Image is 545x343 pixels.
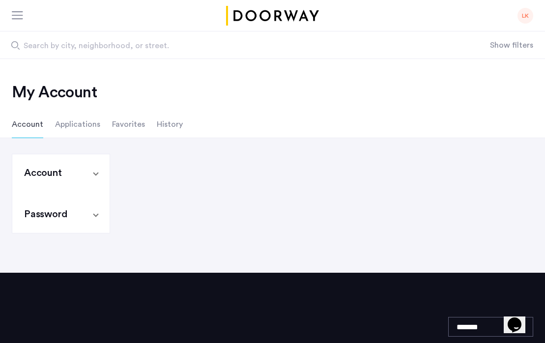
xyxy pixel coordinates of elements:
[24,166,62,180] i: Account
[55,111,100,138] li: Applications
[12,196,110,233] mat-expansion-panel-header: Password
[12,83,533,102] h2: My Account
[504,304,535,333] iframe: chat widget
[12,154,110,192] mat-expansion-panel-header: Account
[157,111,183,138] li: History
[24,40,416,52] span: Search by city, neighborhood, or street.
[517,8,533,24] div: LK
[490,39,533,51] button: Show or hide filters
[24,207,67,221] i: Password
[12,111,43,138] li: Account
[448,317,533,337] select: Language select
[225,6,321,26] a: Cazamio logo
[112,111,145,138] li: Favorites
[225,6,321,26] img: logo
